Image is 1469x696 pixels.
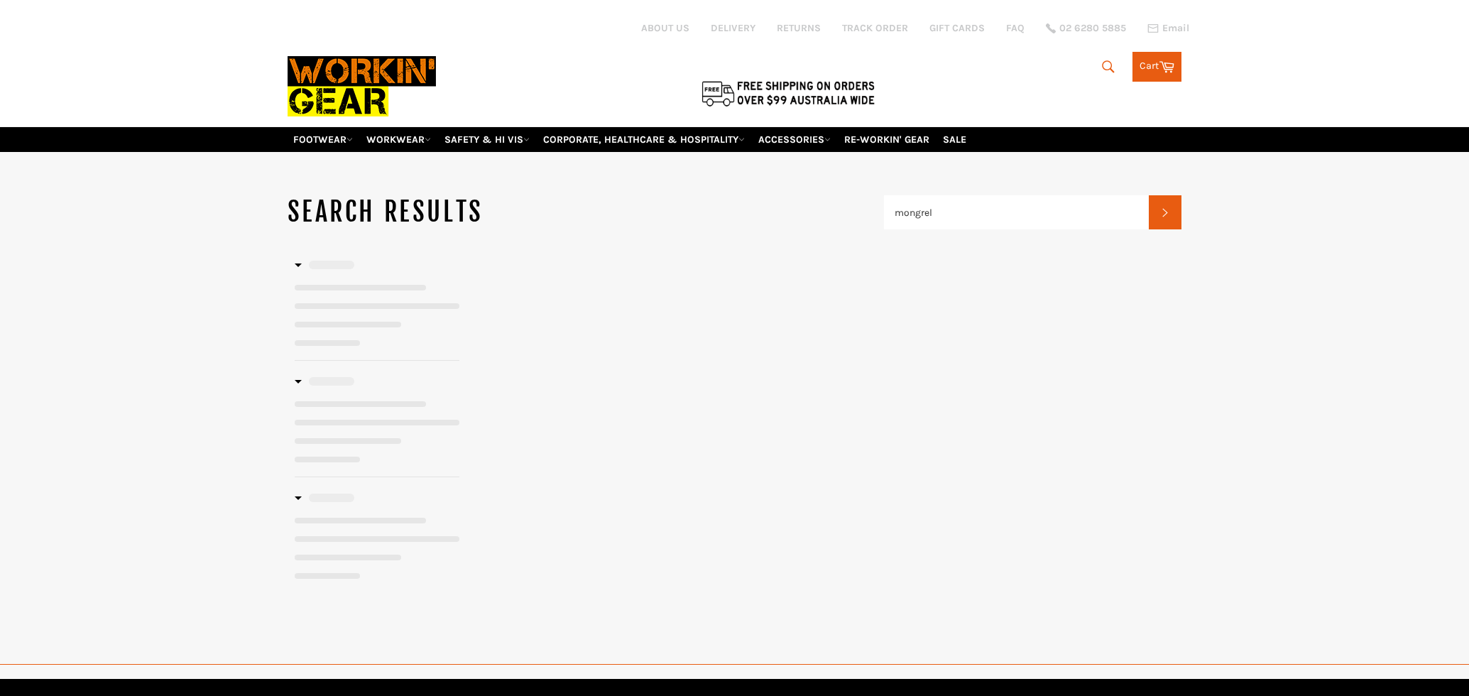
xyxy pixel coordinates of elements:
a: WORKWEAR [361,127,437,152]
a: ABOUT US [641,21,689,35]
a: DELIVERY [711,21,755,35]
span: Email [1162,23,1189,33]
span: 02 6280 5885 [1059,23,1126,33]
a: RETURNS [777,21,821,35]
img: Workin Gear leaders in Workwear, Safety Boots, PPE, Uniforms. Australia's No.1 in Workwear [288,46,436,126]
a: SAFETY & HI VIS [439,127,535,152]
h1: Search results [288,195,884,230]
a: GIFT CARDS [929,21,985,35]
a: CORPORATE, HEALTHCARE & HOSPITALITY [537,127,750,152]
a: FOOTWEAR [288,127,359,152]
a: Cart [1132,52,1181,82]
a: ACCESSORIES [753,127,836,152]
a: SALE [937,127,972,152]
a: RE-WORKIN' GEAR [839,127,935,152]
a: TRACK ORDER [842,21,908,35]
a: FAQ [1006,21,1025,35]
a: 02 6280 5885 [1046,23,1126,33]
a: Email [1147,23,1189,34]
input: Search [884,195,1149,229]
img: Flat $9.95 shipping Australia wide [699,78,877,108]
